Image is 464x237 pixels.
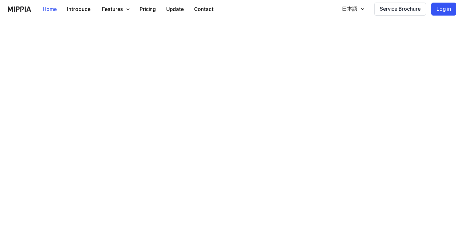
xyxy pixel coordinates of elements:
[335,3,369,16] button: 日本語
[341,5,359,13] div: 日本語
[8,6,31,12] img: logo
[101,6,124,13] div: Features
[189,3,219,16] button: Contact
[96,3,134,16] button: Features
[374,3,426,16] button: Service Brochure
[38,3,62,16] button: Home
[134,3,161,16] button: Pricing
[161,3,189,16] button: Update
[38,0,62,18] a: Home
[161,0,189,18] a: Update
[431,3,456,16] button: Log in
[62,3,96,16] button: Introduce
